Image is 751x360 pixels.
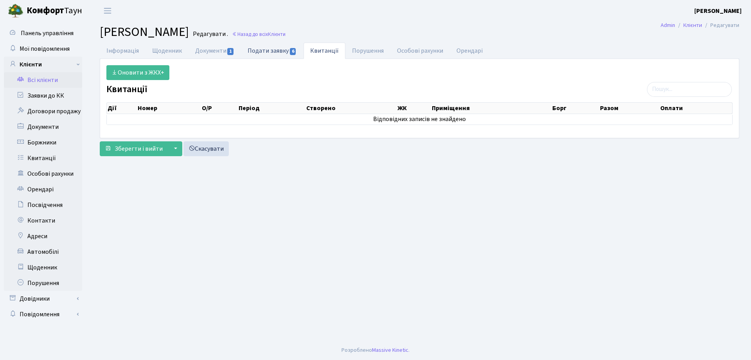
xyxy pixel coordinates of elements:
[290,48,296,55] span: 6
[241,43,303,59] a: Подати заявку
[201,103,238,114] th: О/Р
[305,103,397,114] th: Створено
[107,103,137,114] th: Дії
[390,43,450,59] a: Особові рахунки
[107,114,732,125] td: Відповідних записів не знайдено
[431,103,552,114] th: Приміщення
[372,346,408,354] a: Massive Kinetic
[4,72,82,88] a: Всі клієнти
[659,103,732,114] th: Оплати
[4,213,82,228] a: Контакти
[4,291,82,307] a: Довідники
[4,88,82,103] a: Заявки до КК
[694,7,742,15] b: [PERSON_NAME]
[191,30,228,38] small: Редагувати .
[4,25,82,41] a: Панель управління
[4,182,82,197] a: Орендарі
[4,228,82,244] a: Адреси
[238,103,306,114] th: Період
[115,144,163,153] span: Зберегти і вийти
[227,48,234,55] span: 1
[27,4,64,17] b: Комфорт
[304,43,345,59] a: Квитанції
[702,21,739,30] li: Редагувати
[8,3,23,19] img: logo.png
[450,43,489,59] a: Орендарі
[4,275,82,291] a: Порушення
[4,150,82,166] a: Квитанції
[106,84,147,95] label: Квитанції
[4,166,82,182] a: Особові рахунки
[552,103,599,114] th: Борг
[661,21,675,29] a: Admin
[100,141,168,156] button: Зберегти і вийти
[4,103,82,119] a: Договори продажу
[27,4,82,18] span: Таун
[4,260,82,275] a: Щоденник
[683,21,702,29] a: Клієнти
[694,6,742,16] a: [PERSON_NAME]
[4,197,82,213] a: Посвідчення
[146,43,189,59] a: Щоденник
[649,17,751,34] nav: breadcrumb
[20,45,70,53] span: Мої повідомлення
[647,82,732,97] input: Пошук...
[4,307,82,322] a: Повідомлення
[106,65,169,80] a: Оновити з ЖКХ+
[98,4,117,17] button: Переключити навігацію
[4,244,82,260] a: Автомобілі
[100,43,146,59] a: Інформація
[183,141,229,156] a: Скасувати
[4,41,82,57] a: Мої повідомлення
[599,103,659,114] th: Разом
[232,30,286,38] a: Назад до всіхКлієнти
[100,23,189,41] span: [PERSON_NAME]
[341,346,410,355] div: Розроблено .
[137,103,201,114] th: Номер
[4,135,82,150] a: Боржники
[189,43,241,59] a: Документи
[21,29,74,37] span: Панель управління
[345,43,390,59] a: Порушення
[268,30,286,38] span: Клієнти
[4,119,82,135] a: Документи
[4,57,82,72] a: Клієнти
[397,103,431,114] th: ЖК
